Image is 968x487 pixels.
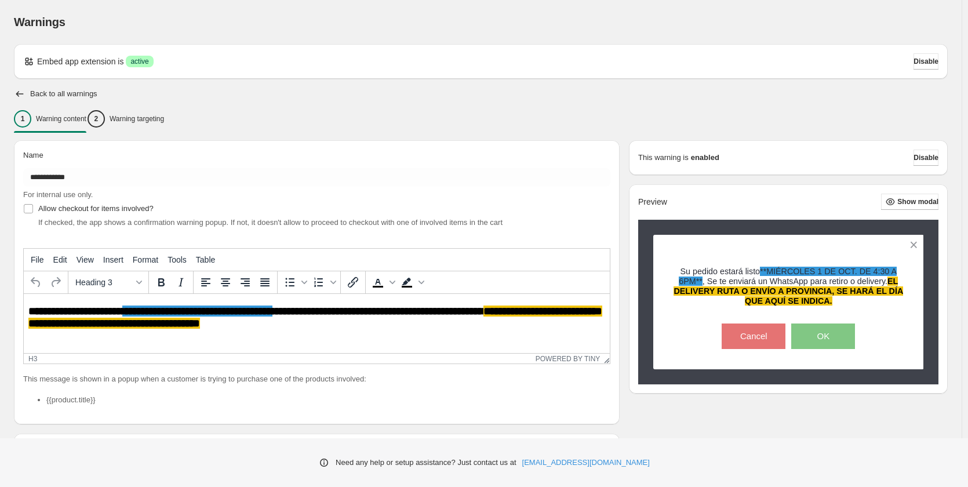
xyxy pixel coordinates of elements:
strong: enabled [691,152,719,163]
p: Warning targeting [110,114,164,123]
button: 1Warning content [14,107,86,131]
div: Numbered list [309,272,338,292]
button: Redo [46,272,65,292]
button: Italic [171,272,191,292]
button: Bold [151,272,171,292]
span: Show modal [897,197,938,206]
button: Formats [71,272,146,292]
button: Insert/edit link [343,272,363,292]
span: Allow checkout for items involved? [38,204,154,213]
div: Resize [600,354,610,364]
button: Disable [914,150,938,166]
span: View [77,255,94,264]
button: Align left [196,272,216,292]
h2: Preview [638,197,667,207]
button: Justify [255,272,275,292]
span: EL DELIVERY RUTA O ENVÍO A PROVINCIA, SE HARÁ EL DÍA QUE AQUÍ SE INDICA. [674,277,903,306]
span: Disable [914,57,938,66]
p: Embed app extension is [37,56,123,67]
div: Bullet list [280,272,309,292]
div: 1 [14,110,31,128]
p: This warning is [638,152,689,163]
span: Format [133,255,158,264]
button: Disable [914,53,938,70]
span: File [31,255,44,264]
div: h3 [28,355,37,363]
button: Align center [216,272,235,292]
h2: Back to all warnings [30,89,97,99]
span: **MIÉRCOLES 1 DE OCT. DE 4:30 A 6PM** [679,267,897,286]
li: {{product.title}} [46,394,610,406]
p: This message is shown in a popup when a customer is trying to purchase one of the products involved: [23,373,610,385]
button: Align right [235,272,255,292]
span: Table [196,255,215,264]
h3: Su pedido estará listo , Se te enviará un WhatsApp para retiro o delivery. [674,267,904,307]
span: If checked, the app shows a confirmation warning popup. If not, it doesn't allow to proceed to ch... [38,218,503,227]
button: Show modal [881,194,938,210]
button: Cancel [722,324,785,349]
a: Powered by Tiny [536,355,601,363]
p: Warning content [36,114,86,123]
span: Tools [168,255,187,264]
span: Warnings [14,16,65,28]
span: Insert [103,255,123,264]
span: Edit [53,255,67,264]
span: Name [23,151,43,159]
div: 2 [88,110,105,128]
span: Heading 3 [75,278,132,287]
div: Text color [368,272,397,292]
div: Background color [397,272,426,292]
button: Undo [26,272,46,292]
span: For internal use only. [23,190,93,199]
button: 2Warning targeting [88,107,164,131]
span: active [130,57,148,66]
iframe: Rich Text Area [24,294,610,353]
button: OK [791,324,855,349]
a: [EMAIL_ADDRESS][DOMAIN_NAME] [522,457,650,468]
span: Disable [914,153,938,162]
